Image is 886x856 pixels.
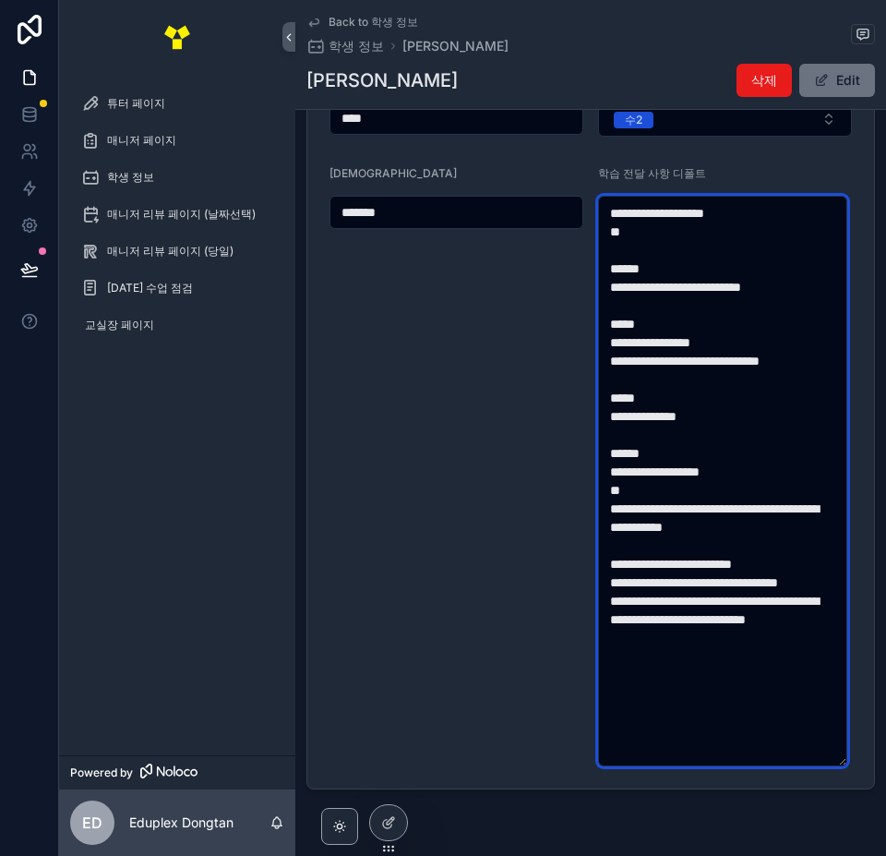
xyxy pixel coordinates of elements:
a: 학생 정보 [70,161,284,194]
span: [DEMOGRAPHIC_DATA] [329,166,457,180]
img: App logo [162,22,192,52]
a: Powered by [59,755,295,790]
button: Select Button [598,102,852,137]
span: 매니저 리뷰 페이지 (날짜선택) [107,207,256,222]
span: 학생 정보 [107,170,154,185]
p: Eduplex Dongtan [129,814,233,832]
a: 매니저 리뷰 페이지 (당일) [70,235,284,268]
span: [DATE] 수업 점검 [107,281,193,295]
span: 매니저 리뷰 페이지 (당일) [107,244,233,259]
button: Edit [799,64,875,97]
h1: [PERSON_NAME] [306,67,458,93]
span: ED [82,812,102,834]
button: 삭제 [736,64,792,97]
div: scrollable content [59,74,295,366]
span: Back to 학생 정보 [329,15,418,30]
a: [DATE] 수업 점검 [70,271,284,305]
span: 교실장 페이지 [85,318,154,332]
span: 학습 전달 사항 디폴트 [598,166,706,180]
span: 삭제 [751,71,777,90]
a: 교실장 페이지 [70,308,284,342]
a: [PERSON_NAME] [402,37,509,55]
span: 튜터 페이지 [107,96,165,111]
a: Back to 학생 정보 [306,15,418,30]
a: 매니저 페이지 [70,124,284,157]
a: 튜터 페이지 [70,87,284,120]
a: 매니저 리뷰 페이지 (날짜선택) [70,198,284,231]
a: 학생 정보 [306,37,384,55]
div: 수2 [625,112,642,128]
span: 학생 정보 [329,37,384,55]
span: Powered by [70,766,133,780]
span: 매니저 페이지 [107,133,176,148]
